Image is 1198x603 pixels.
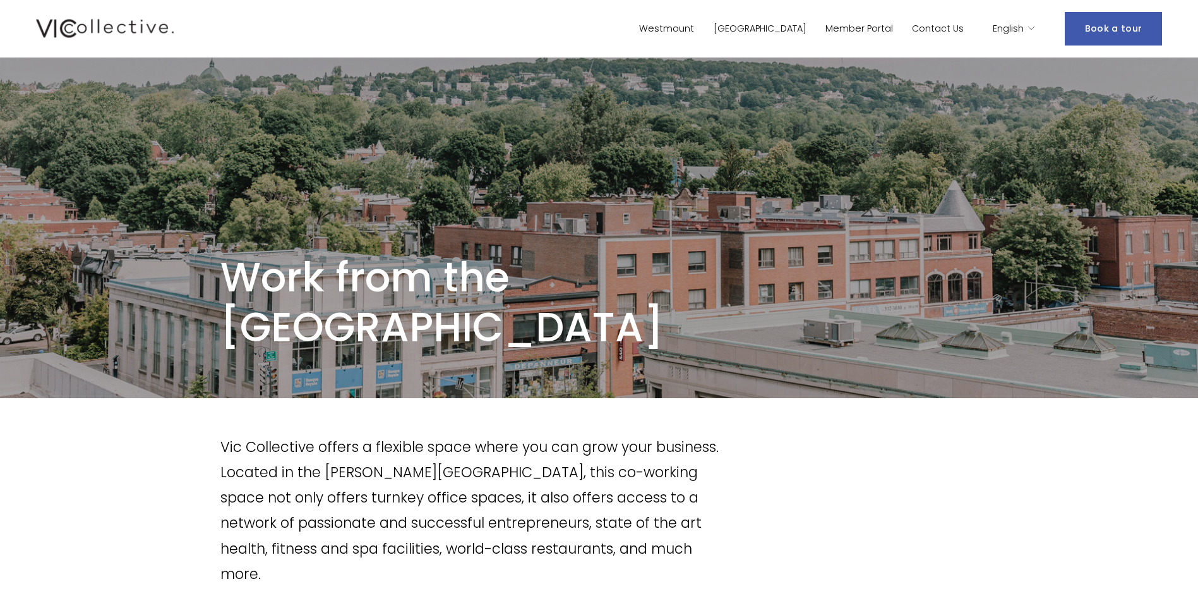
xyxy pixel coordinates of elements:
[993,21,1024,37] span: English
[825,20,893,38] a: Member Portal
[912,20,964,38] a: Contact Us
[36,16,174,40] img: Vic Collective
[993,20,1036,38] div: language picker
[714,20,806,38] a: [GEOGRAPHIC_DATA]
[220,434,723,587] p: Vic Collective offers a flexible space where you can grow your business. Located in the [PERSON_N...
[639,20,694,38] a: Westmount
[1065,12,1162,46] a: Book a tour
[220,249,664,355] span: Work from the [GEOGRAPHIC_DATA]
